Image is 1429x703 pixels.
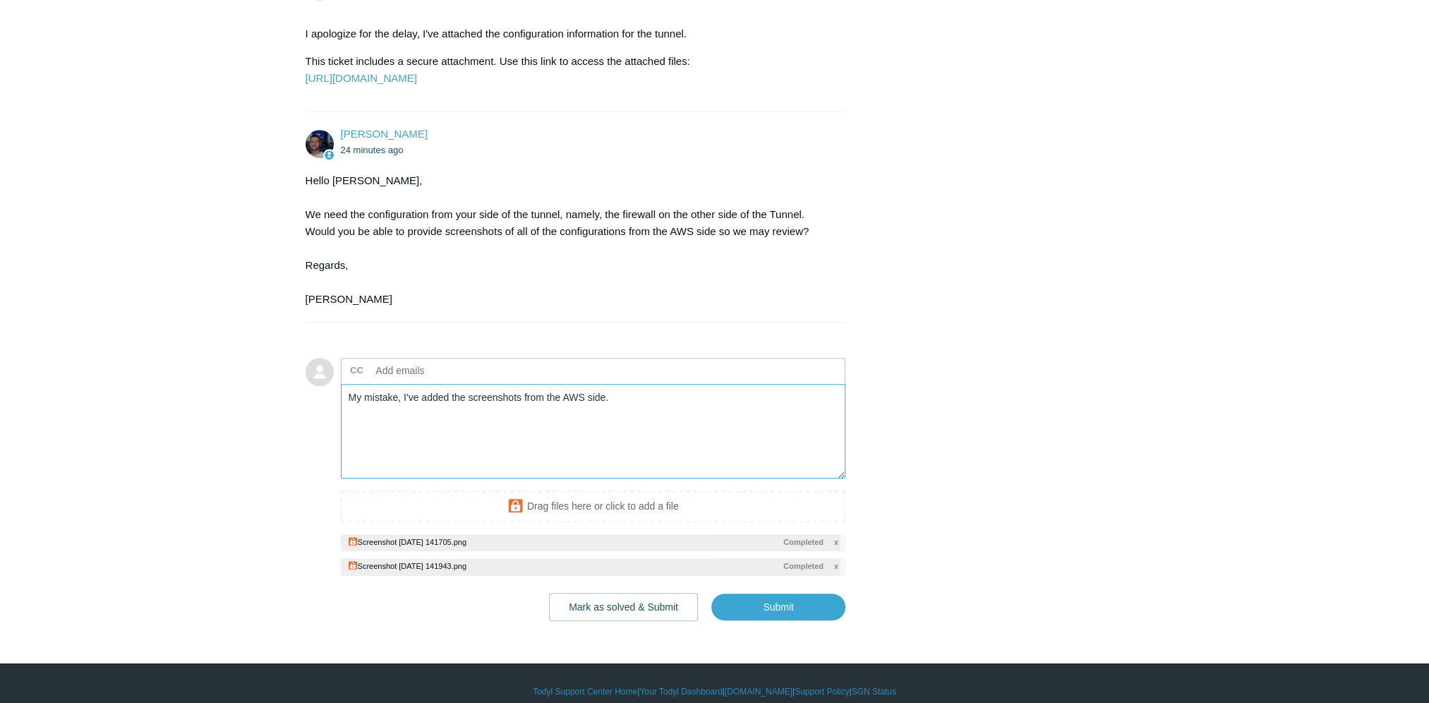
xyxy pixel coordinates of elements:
span: x [834,536,838,548]
time: 09/25/2025, 14:12 [341,145,404,155]
textarea: Add your reply [341,384,846,479]
a: SGN Status [852,685,896,698]
p: This ticket includes a secure attachment. Use this link to access the attached files: [306,53,832,87]
span: Completed [783,560,824,572]
a: Support Policy [795,685,849,698]
div: | | | | [306,685,1124,698]
a: [PERSON_NAME] [341,128,428,140]
input: Add emails [370,360,522,381]
a: [DOMAIN_NAME] [725,685,792,698]
a: [URL][DOMAIN_NAME] [306,72,417,84]
div: Hello [PERSON_NAME], We need the configuration from your side of the tunnel, namely, the firewall... [306,172,832,308]
span: Completed [783,536,824,548]
p: I apologize for the delay, I've attached the configuration information for the tunnel. [306,25,832,42]
span: x [834,560,838,572]
label: CC [350,360,363,381]
button: Mark as solved & Submit [549,593,698,621]
a: Todyl Support Center Home [533,685,637,698]
span: Connor Davis [341,128,428,140]
a: Your Todyl Dashboard [639,685,722,698]
input: Submit [711,594,845,620]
